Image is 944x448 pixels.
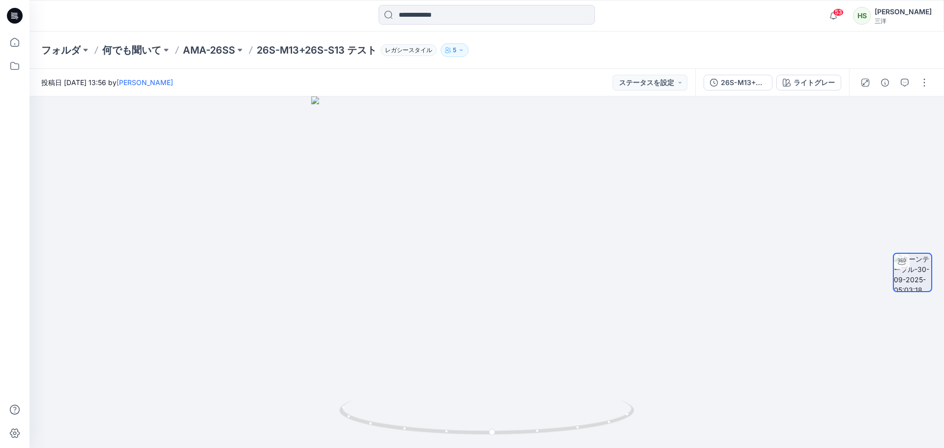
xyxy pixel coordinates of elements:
[721,78,784,87] font: 26S-M13+26S-S13
[877,75,893,90] button: 詳細
[453,46,456,54] font: 5
[794,78,835,87] font: ライトグレー
[835,8,842,16] font: 53
[183,43,235,57] a: AMA-26SS
[257,44,377,56] font: 26S-M13+26S-S13 テスト
[183,44,235,56] font: AMA-26SS
[41,44,81,56] font: フォルダ
[776,75,841,90] button: ライトグレー
[441,43,469,57] button: 5
[385,46,432,54] font: レガシースタイル
[875,17,886,25] font: 三洋
[377,43,437,57] button: レガシースタイル
[102,43,161,57] a: 何でも聞いて
[41,43,81,57] a: フォルダ
[704,75,772,90] button: 26S-M13+26S-S13
[894,254,931,291] img: ターンテーブル-30-09-2025-05:03:18
[41,78,117,87] font: 投稿日 [DATE] 13:56 by
[102,44,161,56] font: 何でも聞いて
[875,7,932,16] font: [PERSON_NAME]
[857,11,867,20] font: HS
[117,78,173,87] a: [PERSON_NAME]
